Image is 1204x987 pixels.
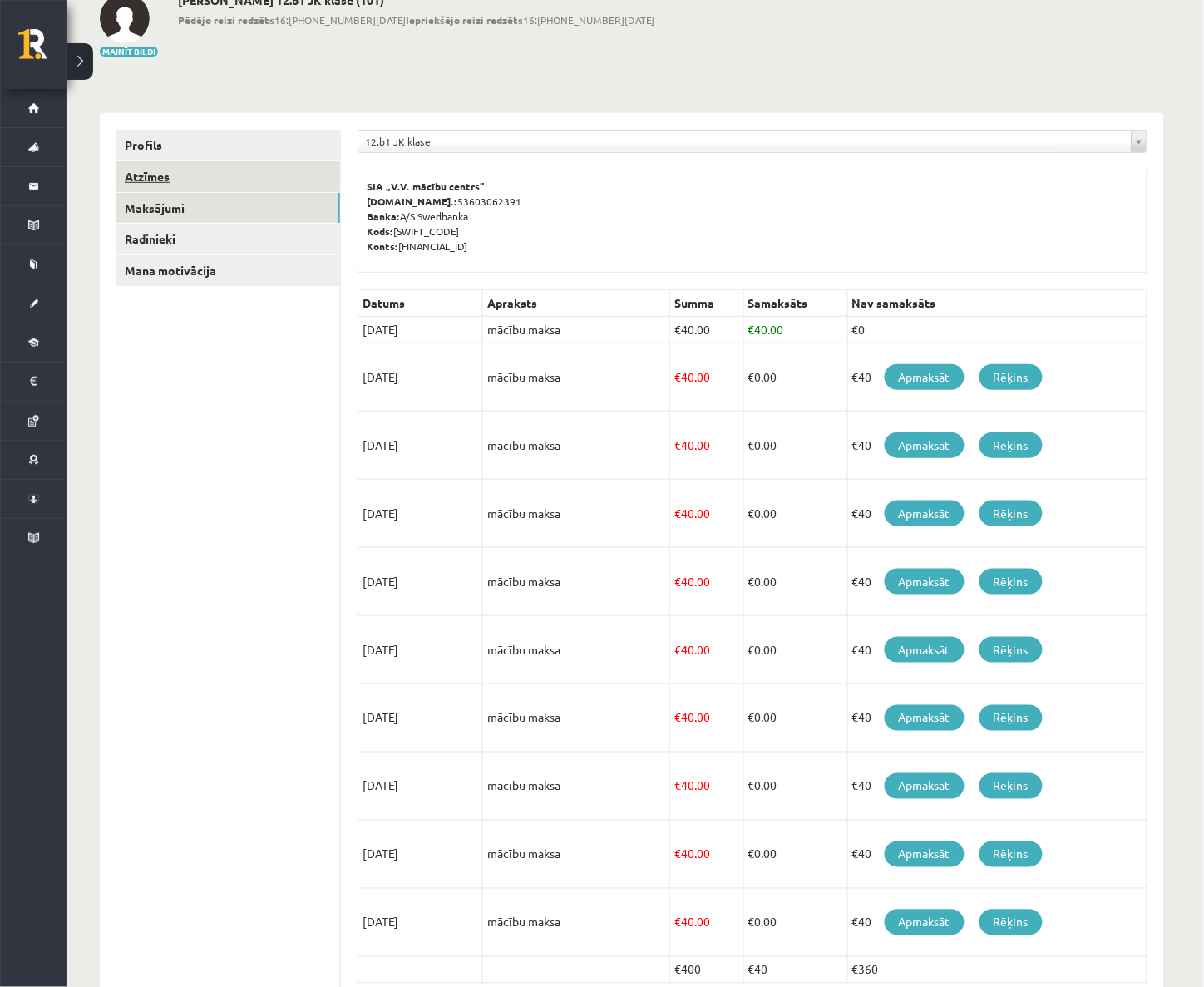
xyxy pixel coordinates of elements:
td: €40 [847,343,1147,412]
span: € [674,710,681,725]
td: [DATE] [358,317,483,343]
td: €40 [847,684,1147,753]
td: mācību maksa [483,412,670,480]
span: € [674,506,681,521]
a: Rēķins [979,432,1043,458]
span: € [748,437,755,452]
span: € [748,915,755,930]
span: € [748,506,755,521]
a: Rīgas 1. Tālmācības vidusskola [18,29,67,71]
td: [DATE] [358,412,483,480]
a: Apmaksāt [885,501,965,526]
td: 40.00 [670,889,744,957]
td: mācību maksa [483,889,670,957]
span: € [674,846,681,861]
td: €40 [847,480,1147,548]
p: 53603062391 A/S Swedbanka [SWIFT_CODE] [FINANCIAL_ID] [367,179,1138,254]
a: Rēķins [979,841,1043,867]
td: [DATE] [358,889,483,957]
span: € [674,915,681,930]
span: 16:[PHONE_NUMBER][DATE] 16:[PHONE_NUMBER][DATE] [178,12,654,27]
td: 40.00 [670,480,744,548]
b: SIA „V.V. mācību centrs” [367,180,486,193]
a: Apmaksāt [885,773,965,799]
b: Pēdējo reizi redzēts [178,13,274,27]
th: Summa [670,290,744,317]
span: € [748,846,755,861]
a: Atzīmes [116,161,340,192]
a: Rēķins [979,569,1043,595]
a: Rēķins [979,637,1043,663]
td: [DATE] [358,684,483,753]
button: Mainīt bildi [100,47,158,57]
span: € [748,642,755,657]
td: €400 [670,957,744,984]
td: €40 [847,548,1147,616]
td: 40.00 [670,343,744,412]
span: € [748,710,755,725]
td: €40 [847,412,1147,480]
span: 12.b1 JK klase [365,131,1125,152]
td: €40 [743,957,847,984]
a: Rēķins [979,364,1043,390]
a: Profils [116,130,340,160]
span: € [748,322,755,337]
td: mācību maksa [483,753,670,821]
td: 0.00 [743,412,847,480]
td: 0.00 [743,548,847,616]
a: Apmaksāt [885,364,965,390]
a: 12.b1 JK klase [358,131,1147,152]
span: € [674,642,681,657]
td: €40 [847,821,1147,889]
td: 0.00 [743,753,847,821]
a: Apmaksāt [885,637,965,663]
td: €40 [847,889,1147,957]
a: Rēķins [979,910,1043,935]
td: 0.00 [743,889,847,957]
td: mācību maksa [483,684,670,753]
th: Datums [358,290,483,317]
td: [DATE] [358,821,483,889]
td: 40.00 [743,317,847,343]
b: Kods: [367,225,393,238]
td: 0.00 [743,343,847,412]
a: Rēķins [979,773,1043,799]
span: € [748,778,755,793]
td: €0 [847,317,1147,343]
a: Apmaksāt [885,705,965,731]
span: € [674,574,681,589]
td: 40.00 [670,821,744,889]
th: Nav samaksāts [847,290,1147,317]
td: 40.00 [670,684,744,753]
td: mācību maksa [483,343,670,412]
td: 40.00 [670,753,744,821]
a: Rēķins [979,501,1043,526]
td: 0.00 [743,616,847,684]
td: 40.00 [670,616,744,684]
span: € [674,437,681,452]
span: € [674,322,681,337]
td: mācību maksa [483,821,670,889]
th: Apraksts [483,290,670,317]
span: € [748,369,755,384]
a: Rēķins [979,705,1043,731]
td: mācību maksa [483,317,670,343]
td: mācību maksa [483,616,670,684]
td: €40 [847,753,1147,821]
td: [DATE] [358,616,483,684]
td: 40.00 [670,317,744,343]
td: [DATE] [358,753,483,821]
td: 40.00 [670,548,744,616]
td: mācību maksa [483,548,670,616]
td: €360 [847,957,1147,984]
td: mācību maksa [483,480,670,548]
b: Banka: [367,210,400,223]
a: Apmaksāt [885,910,965,935]
b: Konts: [367,239,398,253]
a: Apmaksāt [885,841,965,867]
td: 0.00 [743,821,847,889]
span: € [674,778,681,793]
td: €40 [847,616,1147,684]
b: Iepriekšējo reizi redzēts [406,13,523,27]
td: 0.00 [743,684,847,753]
